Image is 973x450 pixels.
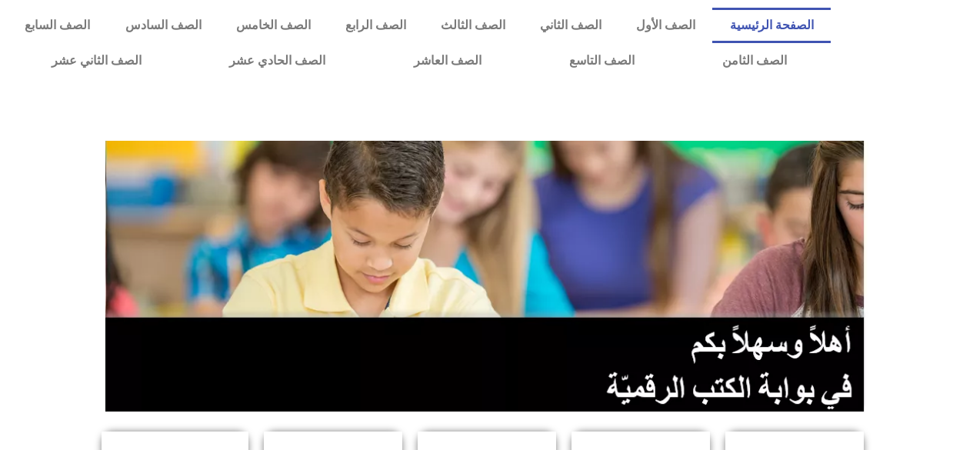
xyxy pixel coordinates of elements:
a: الصفحة الرئيسية [712,8,831,43]
a: الصف التاسع [525,43,678,78]
a: الصف الخامس [218,8,328,43]
a: الصف العاشر [370,43,525,78]
a: الصف الأول [618,8,712,43]
a: الصف الثامن [678,43,831,78]
a: الصف الحادي عشر [185,43,369,78]
a: الصف الثالث [423,8,522,43]
a: الصف الثاني [522,8,618,43]
a: الصف الثاني عشر [8,43,185,78]
a: الصف السادس [108,8,218,43]
a: الصف الرابع [328,8,423,43]
a: الصف السابع [8,8,108,43]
